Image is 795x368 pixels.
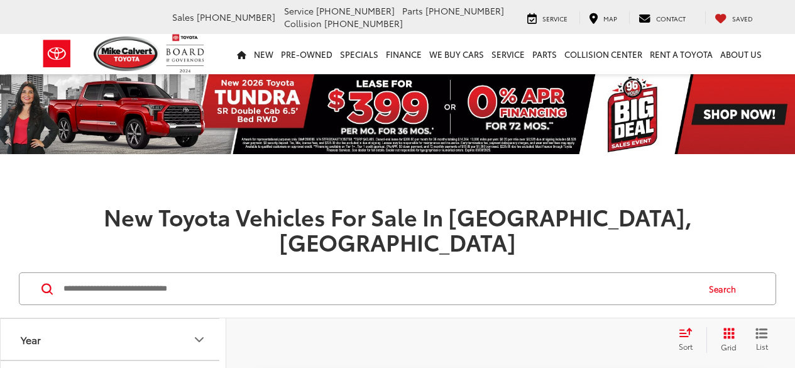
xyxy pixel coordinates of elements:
div: Year [192,332,207,347]
a: Home [233,34,250,74]
span: Service [542,14,567,23]
a: New [250,34,277,74]
a: Collision Center [561,34,646,74]
span: [PHONE_NUMBER] [197,11,275,23]
span: Sales [172,11,194,23]
span: Collision [284,17,322,30]
span: Saved [732,14,753,23]
div: Year [21,333,41,345]
button: Search [697,273,754,304]
span: Sort [679,341,693,352]
a: Rent a Toyota [646,34,716,74]
span: [PHONE_NUMBER] [425,4,504,17]
a: Service [518,11,577,24]
span: Parts [402,4,423,17]
a: Map [579,11,627,24]
input: Search by Make, Model, or Keyword [62,274,697,304]
span: Grid [721,342,737,352]
span: Contact [656,14,686,23]
button: YearYear [1,319,227,360]
a: Parts [529,34,561,74]
a: Service [488,34,529,74]
a: Pre-Owned [277,34,336,74]
button: Grid View [706,327,746,352]
a: Finance [382,34,425,74]
img: Mike Calvert Toyota [94,36,160,71]
span: List [755,341,768,352]
button: List View [746,327,777,352]
a: Contact [629,11,695,24]
a: Specials [336,34,382,74]
img: Toyota [33,33,80,74]
button: Select sort value [672,327,706,352]
a: My Saved Vehicles [705,11,762,24]
span: [PHONE_NUMBER] [316,4,395,17]
a: WE BUY CARS [425,34,488,74]
span: Map [603,14,617,23]
span: [PHONE_NUMBER] [324,17,403,30]
a: About Us [716,34,765,74]
span: Service [284,4,314,17]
